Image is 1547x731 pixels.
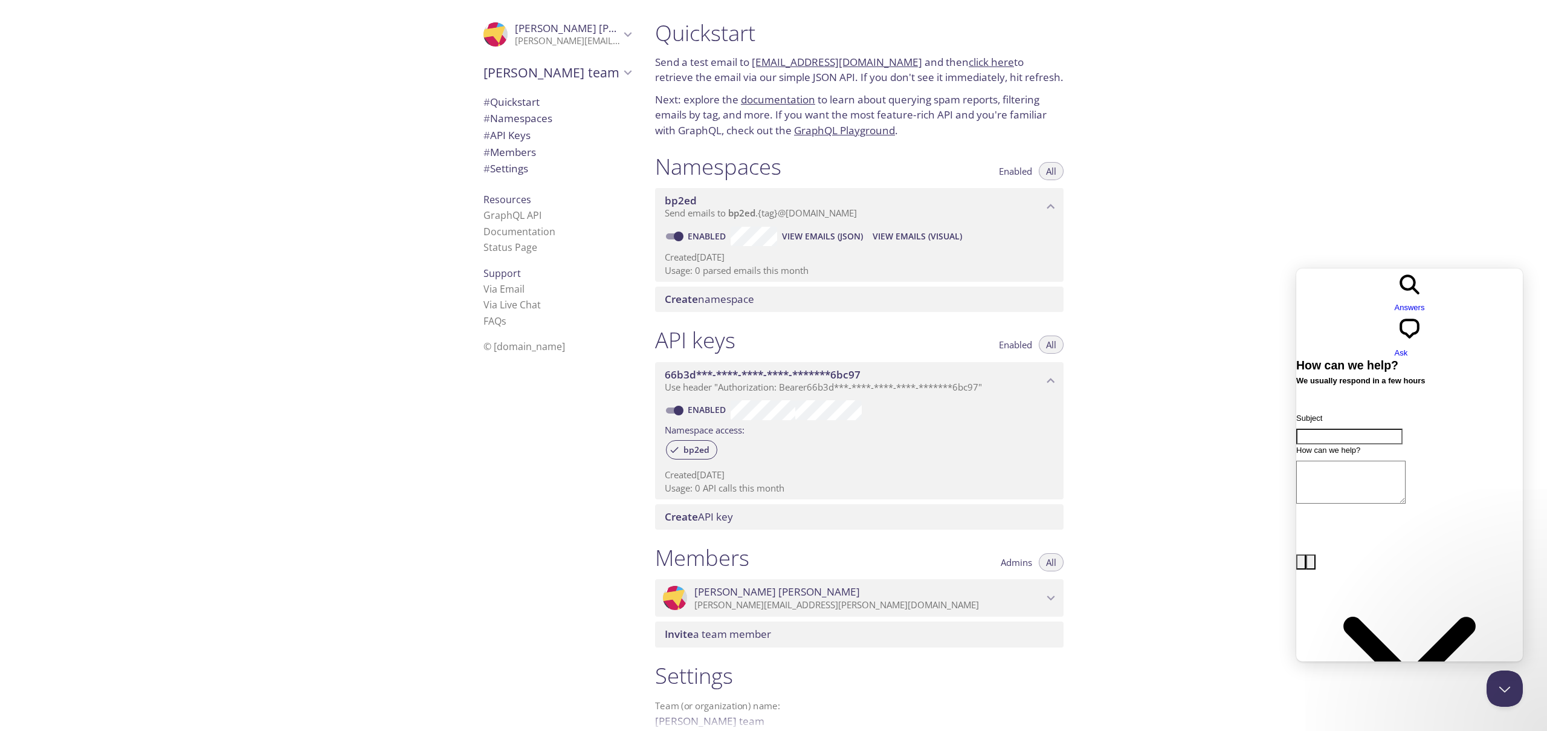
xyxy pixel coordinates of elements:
[483,241,537,254] a: Status Page
[474,160,641,177] div: Team Settings
[969,55,1014,69] a: click here
[655,92,1064,138] p: Next: explore the to learn about querying spam reports, filtering emails by tag, and more. If you...
[483,95,490,109] span: #
[686,230,731,242] a: Enabled
[665,193,697,207] span: bp2ed
[483,128,490,142] span: #
[483,161,528,175] span: Settings
[665,292,698,306] span: Create
[655,287,1064,312] div: Create namespace
[741,93,815,106] a: documentation
[686,404,731,415] a: Enabled
[474,15,641,54] div: Youssef Farhat
[483,145,490,159] span: #
[483,298,541,311] a: Via Live Chat
[655,504,1064,530] div: Create API Key
[483,145,536,159] span: Members
[474,57,641,88] div: Youssef's team
[694,585,860,599] span: [PERSON_NAME] [PERSON_NAME]
[483,111,490,125] span: #
[1487,671,1523,707] iframe: Help Scout Beacon - Close
[483,314,506,328] a: FAQ
[655,19,1064,47] h1: Quickstart
[665,627,771,641] span: a team member
[665,627,693,641] span: Invite
[655,188,1064,226] div: bp2ed namespace
[655,579,1064,617] div: Youssef Farhat
[483,64,620,81] span: [PERSON_NAME] team
[665,510,698,524] span: Create
[728,207,755,219] span: bp2ed
[992,162,1039,180] button: Enabled
[502,314,506,328] span: s
[665,482,1054,495] p: Usage: 0 API calls this month
[474,110,641,127] div: Namespaces
[655,622,1064,647] div: Invite a team member
[665,251,1054,264] p: Created [DATE]
[665,469,1054,481] p: Created [DATE]
[777,227,868,246] button: View Emails (JSON)
[694,599,1043,611] p: [PERSON_NAME][EMAIL_ADDRESS][PERSON_NAME][DOMAIN_NAME]
[655,701,781,710] label: Team (or organization) name:
[665,420,744,438] label: Namespace access:
[665,264,1054,277] p: Usage: 0 parsed emails this month
[655,544,749,571] h1: Members
[483,209,541,222] a: GraphQL API
[474,127,641,144] div: API Keys
[665,292,754,306] span: namespace
[992,336,1039,354] button: Enabled
[676,444,717,455] span: bp2ed
[474,94,641,111] div: Quickstart
[483,282,525,296] a: Via Email
[655,54,1064,85] p: Send a test email to and then to retrieve the email via our simple JSON API. If you don't see it ...
[474,144,641,161] div: Members
[483,267,521,280] span: Support
[873,229,962,244] span: View Emails (Visual)
[752,55,922,69] a: [EMAIL_ADDRESS][DOMAIN_NAME]
[1039,336,1064,354] button: All
[483,111,552,125] span: Namespaces
[665,207,857,219] span: Send emails to . {tag} @[DOMAIN_NAME]
[483,128,531,142] span: API Keys
[655,153,781,180] h1: Namespaces
[666,440,717,460] div: bp2ed
[655,662,1064,689] h1: Settings
[655,327,735,354] h1: API keys
[515,21,680,35] span: [PERSON_NAME] [PERSON_NAME]
[1039,162,1064,180] button: All
[868,227,967,246] button: View Emails (Visual)
[483,225,555,238] a: Documentation
[483,193,531,206] span: Resources
[1296,268,1523,661] iframe: Help Scout Beacon - Live Chat, Contact Form, and Knowledge Base
[515,35,620,47] p: [PERSON_NAME][EMAIL_ADDRESS][PERSON_NAME][DOMAIN_NAME]
[993,553,1039,571] button: Admins
[483,340,565,353] span: © [DOMAIN_NAME]
[665,510,733,524] span: API key
[782,229,863,244] span: View Emails (JSON)
[483,95,540,109] span: Quickstart
[1039,553,1064,571] button: All
[483,161,490,175] span: #
[794,123,895,137] a: GraphQL Playground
